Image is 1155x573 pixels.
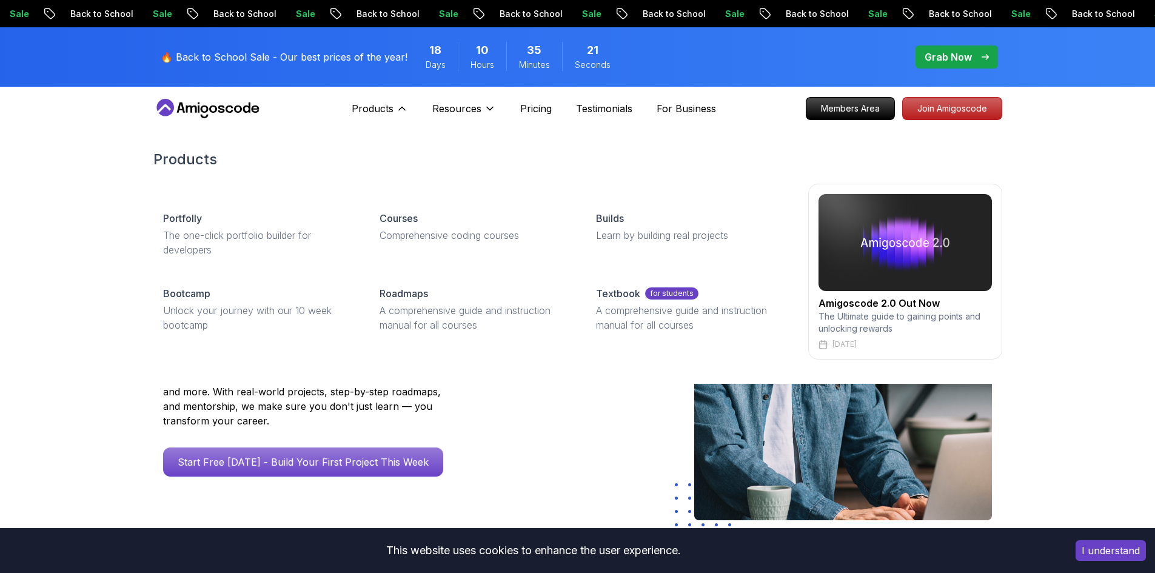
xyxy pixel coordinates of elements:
[806,98,894,119] p: Members Area
[902,97,1002,120] a: Join Amigoscode
[143,8,182,20] p: Sale
[163,303,350,332] p: Unlock your journey with our 10 week bootcamp
[1076,540,1146,561] button: Accept cookies
[153,150,1002,169] h2: Products
[163,211,202,226] p: Portfolly
[633,8,715,20] p: Back to School
[490,8,572,20] p: Back to School
[347,8,429,20] p: Back to School
[715,8,754,20] p: Sale
[808,184,1002,360] a: amigoscode 2.0Amigoscode 2.0 Out NowThe Ultimate guide to gaining points and unlocking rewards[DATE]
[163,355,454,428] p: Amigoscode has helped thousands of developers land roles at Amazon, [PERSON_NAME] Bank, [PERSON_N...
[61,8,143,20] p: Back to School
[352,101,408,126] button: Products
[380,211,418,226] p: Courses
[586,201,793,252] a: BuildsLearn by building real projects
[576,101,632,116] a: Testimonials
[380,303,567,332] p: A comprehensive guide and instruction manual for all courses
[380,228,567,243] p: Comprehensive coding courses
[161,50,407,64] p: 🔥 Back to School Sale - Our best prices of the year!
[586,276,793,342] a: Textbookfor studentsA comprehensive guide and instruction manual for all courses
[352,101,393,116] p: Products
[776,8,859,20] p: Back to School
[370,201,577,252] a: CoursesComprehensive coding courses
[903,98,1002,119] p: Join Amigoscode
[426,59,446,71] span: Days
[575,59,611,71] span: Seconds
[286,8,325,20] p: Sale
[1002,8,1040,20] p: Sale
[163,228,350,257] p: The one-click portfolio builder for developers
[380,286,428,301] p: Roadmaps
[519,59,550,71] span: Minutes
[832,340,857,349] p: [DATE]
[806,97,895,120] a: Members Area
[859,8,897,20] p: Sale
[370,276,577,342] a: RoadmapsA comprehensive guide and instruction manual for all courses
[163,447,443,477] a: Start Free [DATE] - Build Your First Project This Week
[1062,8,1145,20] p: Back to School
[429,42,441,59] span: 18 Days
[163,286,210,301] p: Bootcamp
[204,8,286,20] p: Back to School
[153,201,360,267] a: PortfollyThe one-click portfolio builder for developers
[9,537,1057,564] div: This website uses cookies to enhance the user experience.
[925,50,972,64] p: Grab Now
[657,101,716,116] a: For Business
[819,310,992,335] p: The Ultimate guide to gaining points and unlocking rewards
[596,286,640,301] p: Textbook
[645,287,698,300] p: for students
[470,59,494,71] span: Hours
[572,8,611,20] p: Sale
[596,211,624,226] p: Builds
[596,303,783,332] p: A comprehensive guide and instruction manual for all courses
[432,101,496,126] button: Resources
[432,101,481,116] p: Resources
[153,276,360,342] a: BootcampUnlock your journey with our 10 week bootcamp
[587,42,598,59] span: 21 Seconds
[819,296,992,310] h2: Amigoscode 2.0 Out Now
[429,8,468,20] p: Sale
[476,42,489,59] span: 10 Hours
[596,228,783,243] p: Learn by building real projects
[819,194,992,291] img: amigoscode 2.0
[919,8,1002,20] p: Back to School
[520,101,552,116] a: Pricing
[527,42,541,59] span: 35 Minutes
